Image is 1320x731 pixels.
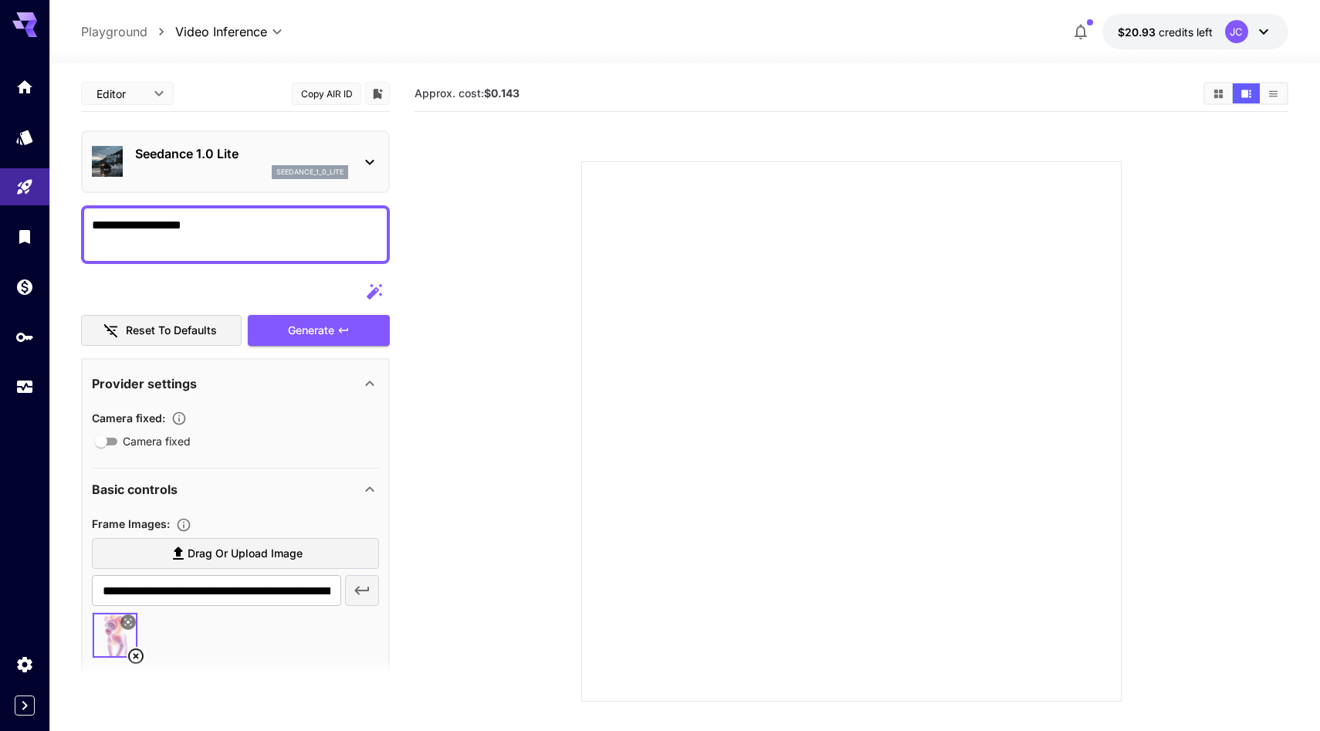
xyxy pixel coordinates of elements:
span: Camera fixed [123,433,191,449]
div: Basic controls [92,471,379,508]
button: Show media in list view [1260,83,1287,103]
div: Seedance 1.0 Liteseedance_1_0_lite [92,138,379,185]
button: Show media in video view [1233,83,1260,103]
button: Copy AIR ID [292,83,361,105]
button: Upload frame images. [170,517,198,533]
p: Seedance 1.0 Lite [135,144,348,163]
label: Drag or upload image [92,538,379,570]
button: $20.93414JC [1102,14,1288,49]
span: Approx. cost: [415,86,520,100]
a: Playground [81,22,147,41]
div: Playground [15,178,34,197]
div: Models [15,127,34,147]
button: Add to library [371,84,384,103]
button: Reset to defaults [81,315,242,347]
span: Camera fixed : [92,411,165,425]
span: $20.93 [1118,25,1159,39]
p: Provider settings [92,374,197,393]
div: Home [15,77,34,96]
span: Frame Images : [92,517,170,530]
button: Expand sidebar [15,695,35,716]
p: Basic controls [92,480,178,499]
button: Show media in grid view [1205,83,1232,103]
div: API Keys [15,327,34,347]
span: credits left [1159,25,1213,39]
div: Settings [15,655,34,674]
span: Generate [288,321,334,340]
div: Provider settings [92,365,379,402]
span: Video Inference [175,22,267,41]
button: Generate [248,315,390,347]
nav: breadcrumb [81,22,175,41]
p: seedance_1_0_lite [276,167,344,178]
div: Wallet [15,277,34,296]
span: Drag or upload image [188,544,303,563]
b: $0.143 [484,86,520,100]
div: JC [1225,20,1248,43]
div: Library [15,227,34,246]
div: Show media in grid viewShow media in video viewShow media in list view [1203,82,1288,105]
div: Usage [15,377,34,397]
span: Editor [96,86,144,102]
div: $20.93414 [1118,24,1213,40]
